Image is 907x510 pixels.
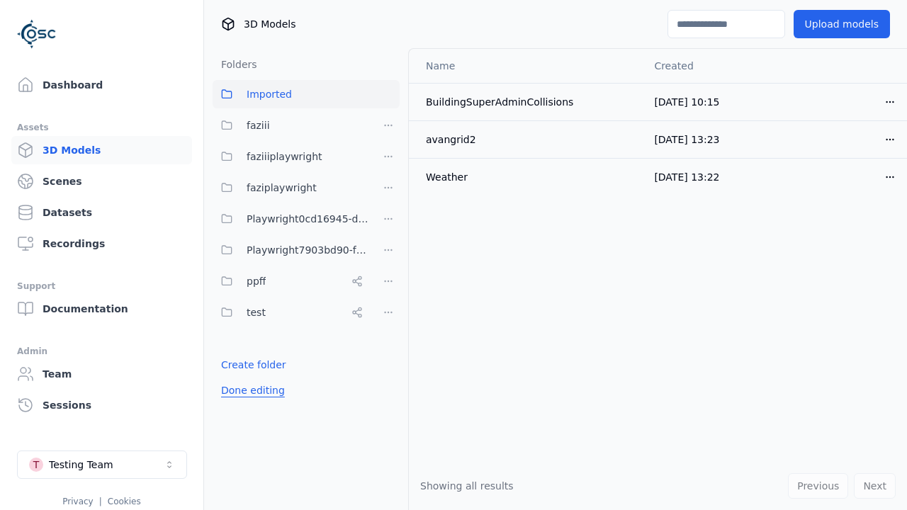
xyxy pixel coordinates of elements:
div: Support [17,278,186,295]
span: [DATE] 13:23 [654,134,719,145]
a: Documentation [11,295,192,323]
span: Showing all results [420,480,514,492]
button: ppff [213,267,368,295]
div: Testing Team [49,458,113,472]
span: | [99,497,102,506]
div: Assets [17,119,186,136]
a: Cookies [108,497,141,506]
div: BuildingSuperAdminCollisions [426,95,631,109]
a: Create folder [221,358,286,372]
a: 3D Models [11,136,192,164]
span: Playwright0cd16945-d24c-45f9-a8ba-c74193e3fd84 [247,210,368,227]
span: faziii [247,117,270,134]
button: Select a workspace [17,450,187,479]
div: T [29,458,43,472]
button: Create folder [213,352,295,378]
span: 3D Models [244,17,295,31]
h3: Folders [213,57,257,72]
span: Imported [247,86,292,103]
button: faziplaywright [213,174,368,202]
span: Playwright7903bd90-f1ee-40e5-8689-7a943bbd43ef [247,242,368,259]
button: faziii [213,111,368,140]
span: faziplaywright [247,179,317,196]
button: faziiiplaywright [213,142,368,171]
a: Privacy [62,497,93,506]
button: Imported [213,80,400,108]
a: Sessions [11,391,192,419]
button: Playwright0cd16945-d24c-45f9-a8ba-c74193e3fd84 [213,205,368,233]
a: Datasets [11,198,192,227]
a: Team [11,360,192,388]
button: Done editing [213,378,293,403]
div: Admin [17,343,186,360]
span: faziiiplaywright [247,148,322,165]
a: Scenes [11,167,192,195]
a: Dashboard [11,71,192,99]
a: Recordings [11,229,192,258]
div: avangrid2 [426,132,631,147]
th: Name [409,49,643,83]
span: ppff [247,273,266,290]
span: [DATE] 13:22 [654,171,719,183]
div: Weather [426,170,631,184]
th: Created [643,49,775,83]
span: [DATE] 10:15 [654,96,719,108]
button: test [213,298,368,327]
button: Upload models [794,10,890,38]
img: Logo [17,14,57,54]
span: test [247,304,266,321]
button: Playwright7903bd90-f1ee-40e5-8689-7a943bbd43ef [213,236,368,264]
